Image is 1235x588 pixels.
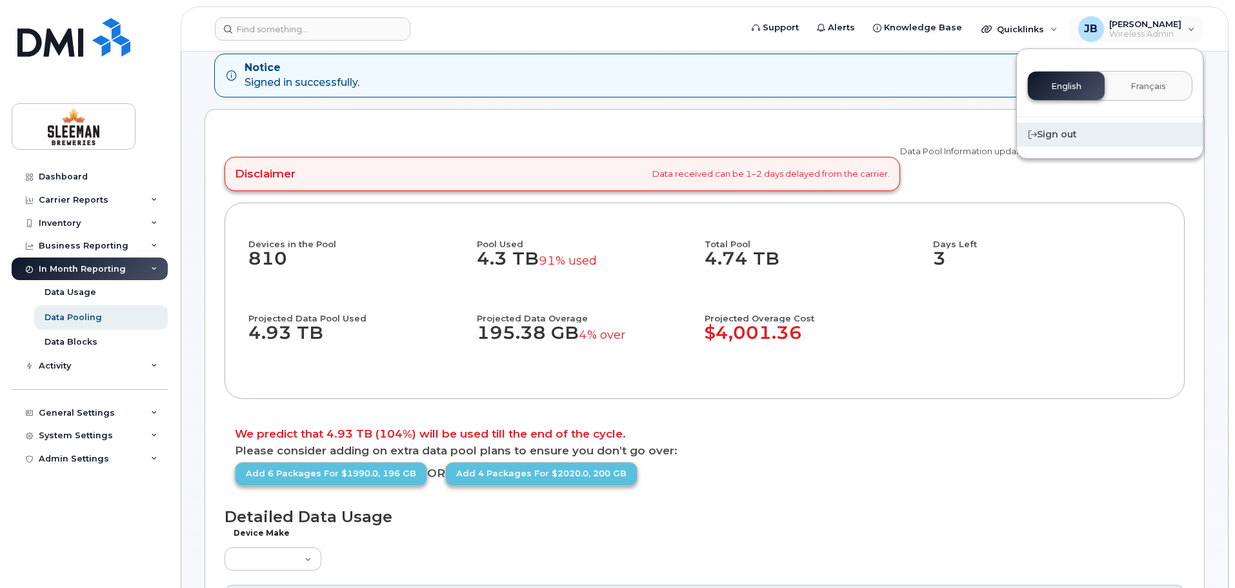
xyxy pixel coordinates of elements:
[705,227,921,248] h4: Total Pool
[743,15,808,41] a: Support
[972,16,1067,42] div: Quicklinks
[232,529,290,537] label: Device Make
[1109,29,1181,39] span: Wireless Admin
[248,301,465,323] h4: Projected Data Pool Used
[225,508,1185,525] h1: Detailed Data Usage
[235,429,1174,440] p: We predict that 4.93 TB (104%) will be used till the end of the cycle.
[579,327,625,342] small: 4% over
[808,15,864,41] a: Alerts
[248,248,477,282] dd: 810
[884,21,962,34] span: Knowledge Base
[864,15,971,41] a: Knowledge Base
[539,253,597,268] small: 91% used
[235,462,427,486] a: Add 6 packages for $1990.0, 196 GB
[1069,16,1204,42] div: Jose Benedith
[248,227,477,248] h4: Devices in the Pool
[477,248,694,282] dd: 4.3 TB
[1017,123,1203,147] div: Sign out
[1109,19,1181,29] span: [PERSON_NAME]
[828,21,855,34] span: Alerts
[235,167,296,180] h4: Disclaimer
[445,462,638,486] a: Add 4 packages for $2020.0, 200 GB
[933,248,1161,282] dd: 3
[1130,81,1166,92] span: Français
[477,301,694,323] h4: Projected Data Overage
[705,301,933,323] h4: Projected Overage Cost
[705,323,933,356] dd: $4,001.36
[1084,21,1098,37] span: JB
[900,145,1185,157] p: Data Pool Information updated: [DATE] Data Usage updated: [DATE]
[477,227,694,248] h4: Pool Used
[245,61,359,76] strong: Notice
[933,227,1161,248] h4: Days Left
[235,462,705,486] div: OR
[235,445,1174,456] p: Please consider adding on extra data pool plans to ensure you don’t go over:
[215,17,410,41] input: Find something...
[225,157,900,190] div: Data received can be 1–2 days delayed from the carrier.
[245,61,359,90] div: Signed in successfully.
[248,323,465,356] dd: 4.93 TB
[763,21,799,34] span: Support
[997,24,1044,34] span: Quicklinks
[705,248,921,282] dd: 4.74 TB
[477,323,694,356] dd: 195.38 GB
